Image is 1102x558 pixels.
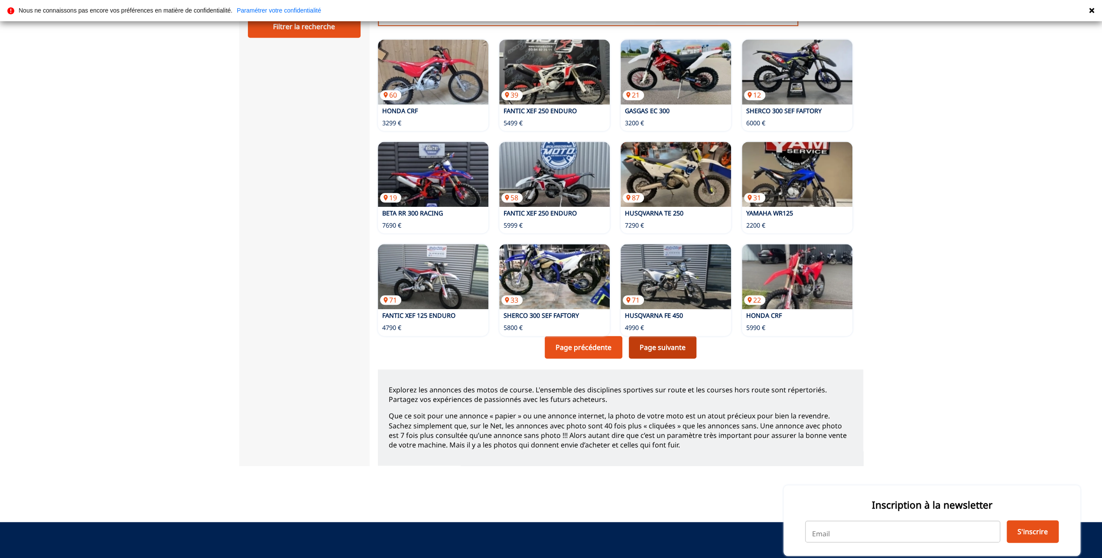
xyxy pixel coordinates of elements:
[744,295,765,305] p: 22
[382,311,455,320] a: FANTIC XEF 125 ENDURO
[380,295,401,305] p: 71
[625,119,644,127] p: 3200 €
[625,209,683,217] a: HUSQVARNA TE 250
[378,39,488,104] img: HONDA CRF
[378,39,488,104] a: HONDA CRF60
[629,336,696,359] a: Page suivante
[382,119,401,127] p: 3299 €
[746,209,793,217] a: YAMAHA WR125
[623,90,644,100] p: 21
[746,221,765,230] p: 2200 €
[499,39,610,104] a: FANTIC XEF 250 ENDURO39
[742,244,852,309] a: HONDA CRF22
[378,142,488,207] img: BETA RR 300 RACING
[499,39,610,104] img: FANTIC XEF 250 ENDURO
[378,142,488,207] a: BETA RR 300 RACING19
[744,90,765,100] p: 12
[742,39,852,104] a: SHERCO 300 SEF FAFTORY12
[625,221,644,230] p: 7290 €
[625,323,644,332] p: 4990 €
[746,119,765,127] p: 6000 €
[501,295,523,305] p: 33
[621,244,731,309] a: HUSQVARNA FE 45071
[504,221,523,230] p: 5999 €
[504,107,577,115] a: FANTIC XEF 250 ENDURO
[1007,520,1059,543] button: S'inscrire
[380,90,401,100] p: 60
[504,311,579,320] a: SHERCO 300 SEF FAFTORY
[805,498,1059,512] p: Inscription à la newsletter
[19,7,232,13] p: Nous ne connaissons pas encore vos préférences en matière de confidentialité.
[746,323,765,332] p: 5990 €
[621,244,731,309] img: HUSQVARNA FE 450
[625,107,670,115] a: GASGAS EC 300
[621,39,731,104] a: GASGAS EC 30021
[742,142,852,207] a: YAMAHA WR12531
[248,15,361,38] div: Filtrer la recherche
[237,7,321,13] a: Paramétrer votre confidentialité
[623,193,644,202] p: 87
[744,193,765,202] p: 31
[504,323,523,332] p: 5800 €
[545,336,622,359] a: Page précédente
[504,209,577,217] a: FANTIC XEF 250 ENDURO
[499,142,610,207] img: FANTIC XEF 250 ENDURO
[499,244,610,309] a: SHERCO 300 SEF FAFTORY33
[382,221,401,230] p: 7690 €
[499,244,610,309] img: SHERCO 300 SEF FAFTORY
[621,39,731,104] img: GASGAS EC 300
[504,119,523,127] p: 5499 €
[623,295,644,305] p: 71
[389,411,852,450] p: Que ce soit pour une annonce « papier » ou une annonce internet, la photo de votre moto est un at...
[378,244,488,309] img: FANTIC XEF 125 ENDURO
[382,323,401,332] p: 4790 €
[621,142,731,207] a: HUSQVARNA TE 25087
[389,385,852,405] p: Explorez les annonces des motos de course. L'ensemble des disciplines sportives sur route et les ...
[382,209,443,217] a: BETA RR 300 RACING
[746,107,822,115] a: SHERCO 300 SEF FAFTORY
[499,142,610,207] a: FANTIC XEF 250 ENDURO58
[742,142,852,207] img: YAMAHA WR125
[746,311,782,320] a: HONDA CRF
[380,193,401,202] p: 19
[742,244,852,309] img: HONDA CRF
[501,193,523,202] p: 58
[742,39,852,104] img: SHERCO 300 SEF FAFTORY
[621,142,731,207] img: HUSQVARNA TE 250
[382,107,418,115] a: HONDA CRF
[805,521,1000,542] input: Email
[625,311,683,320] a: HUSQVARNA FE 450
[378,244,488,309] a: FANTIC XEF 125 ENDURO71
[501,90,523,100] p: 39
